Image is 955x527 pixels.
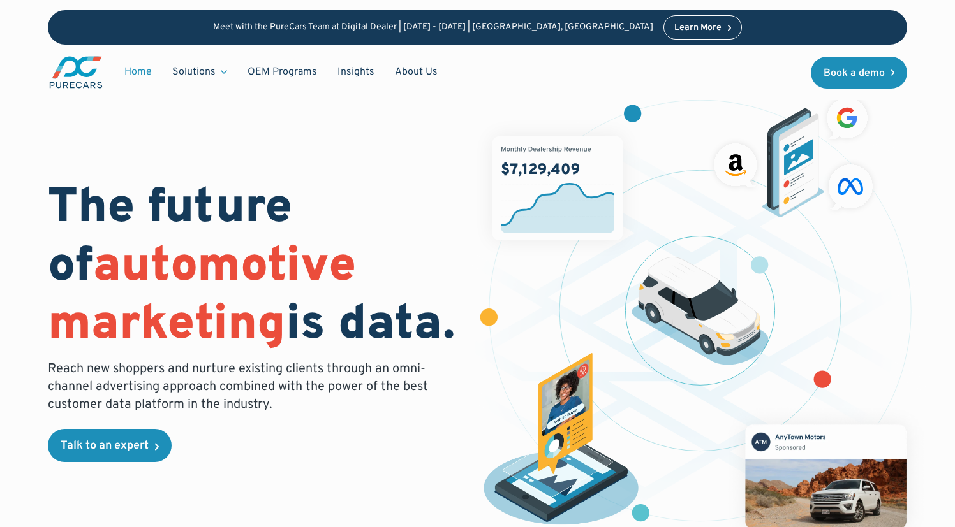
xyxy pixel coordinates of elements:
[811,57,908,89] a: Book a demo
[237,60,327,84] a: OEM Programs
[632,257,768,365] img: illustration of a vehicle
[492,136,623,240] img: chart showing monthly dealership revenue of $7m
[824,68,885,78] div: Book a demo
[663,15,743,40] a: Learn More
[385,60,448,84] a: About Us
[172,65,216,79] div: Solutions
[162,60,237,84] div: Solutions
[114,60,162,84] a: Home
[213,22,653,33] p: Meet with the PureCars Team at Digital Dealer | [DATE] - [DATE] | [GEOGRAPHIC_DATA], [GEOGRAPHIC_...
[48,55,104,90] a: main
[48,180,463,355] h1: The future of is data.
[48,429,172,462] a: Talk to an expert
[674,24,722,32] div: Learn More
[708,92,879,217] img: ads on social media and advertising partners
[48,360,436,414] p: Reach new shoppers and nurture existing clients through an omni-channel advertising approach comb...
[327,60,385,84] a: Insights
[48,55,104,90] img: purecars logo
[61,440,149,452] div: Talk to an expert
[48,237,356,356] span: automotive marketing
